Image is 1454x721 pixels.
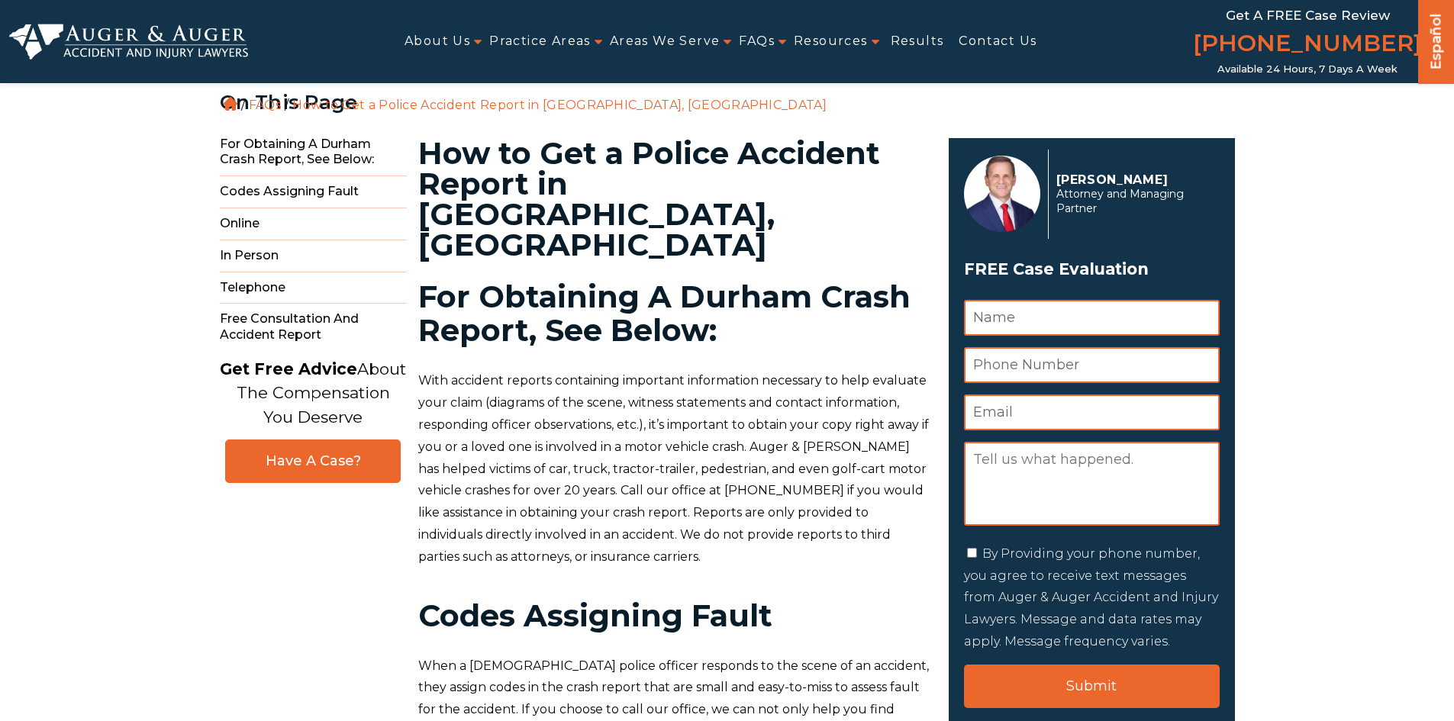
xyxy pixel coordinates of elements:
[964,394,1220,430] input: Email
[1226,8,1390,23] span: Get a FREE Case Review
[1217,63,1398,76] span: Available 24 Hours, 7 Days a Week
[225,439,401,483] a: Have A Case?
[418,278,911,349] strong: For Obtaining A Durham Crash Report, See Below:
[220,304,407,351] span: Free Consultation and Accident Report
[220,357,406,430] p: About The Compensation You Deserve
[964,255,1220,284] h3: FREE Case Evaluation
[289,98,830,112] li: How to Get a Police Accident Report in [GEOGRAPHIC_DATA], [GEOGRAPHIC_DATA]
[964,156,1040,232] img: Herbert Auger
[489,24,591,59] a: Practice Areas
[418,138,930,260] h1: How to Get a Police Accident Report in [GEOGRAPHIC_DATA], [GEOGRAPHIC_DATA]
[220,176,407,208] span: Codes Assigning Fault
[405,24,470,59] a: About Us
[220,208,407,240] span: Online
[249,98,281,112] a: FAQs
[9,24,248,60] img: Auger & Auger Accident and Injury Lawyers Logo
[794,24,868,59] a: Resources
[1193,27,1422,63] a: [PHONE_NUMBER]
[220,359,357,378] strong: Get Free Advice
[1056,172,1211,187] p: [PERSON_NAME]
[1056,187,1211,216] span: Attorney and Managing Partner
[220,272,407,304] span: Telephone
[891,24,944,59] a: Results
[610,24,721,59] a: Areas We Serve
[964,347,1220,383] input: Phone Number
[418,597,772,634] strong: Codes Assigning Fault
[418,373,929,563] span: With accident reports containing important information necessary to help evaluate your claim (dia...
[220,240,407,272] span: In Person
[224,97,237,111] a: Home
[964,665,1220,708] input: Submit
[959,24,1036,59] a: Contact Us
[241,452,385,470] span: Have A Case?
[964,546,1218,649] label: By Providing your phone number, you agree to receive text messages from Auger & Auger Accident an...
[739,24,775,59] a: FAQs
[964,300,1220,336] input: Name
[220,129,407,177] span: For obtaining a Durham Crash Report, see below:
